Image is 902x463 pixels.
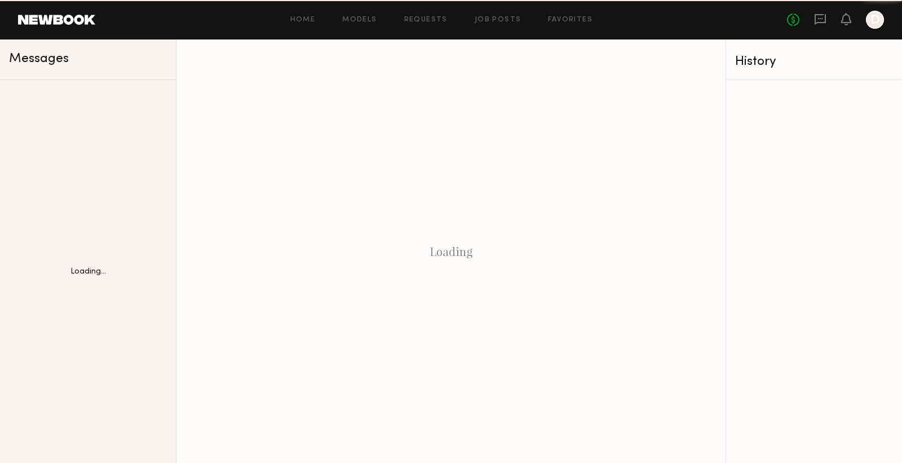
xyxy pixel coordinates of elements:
span: Messages [9,52,69,65]
div: Loading... [70,268,106,276]
a: D [866,11,884,29]
a: Home [290,16,316,24]
div: History [735,55,893,68]
a: Job Posts [475,16,521,24]
div: Loading [176,39,726,463]
a: Models [342,16,377,24]
a: Requests [404,16,448,24]
a: Favorites [548,16,593,24]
